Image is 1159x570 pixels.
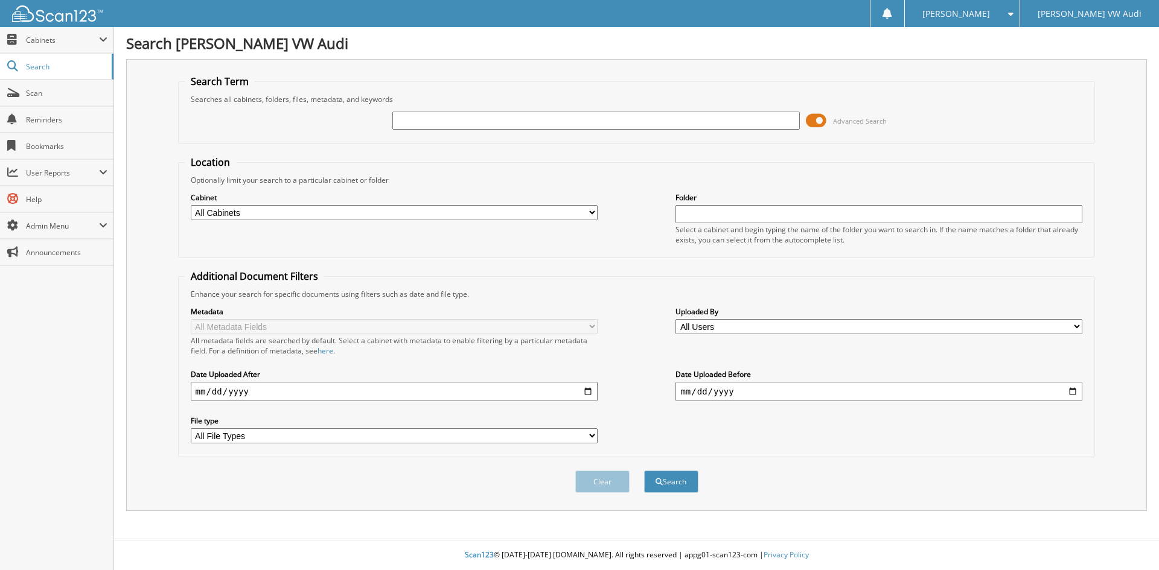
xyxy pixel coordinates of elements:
[675,306,1082,317] label: Uploaded By
[764,549,809,560] a: Privacy Policy
[191,335,598,356] div: All metadata fields are searched by default. Select a cabinet with metadata to enable filtering b...
[126,33,1147,53] h1: Search [PERSON_NAME] VW Audi
[465,549,494,560] span: Scan123
[185,94,1089,104] div: Searches all cabinets, folders, files, metadata, and keywords
[675,369,1082,379] label: Date Uploaded Before
[675,224,1082,245] div: Select a cabinet and begin typing the name of the folder you want to search in. If the name match...
[26,168,99,178] span: User Reports
[26,247,107,258] span: Announcements
[644,470,698,493] button: Search
[922,10,990,17] span: [PERSON_NAME]
[185,289,1089,299] div: Enhance your search for specific documents using filters such as date and file type.
[185,175,1089,185] div: Optionally limit your search to a particular cabinet or folder
[26,194,107,204] span: Help
[26,62,106,72] span: Search
[191,192,598,203] label: Cabinet
[191,416,598,426] label: File type
[318,346,333,356] a: here
[1038,10,1141,17] span: [PERSON_NAME] VW Audi
[675,192,1082,203] label: Folder
[191,306,598,317] label: Metadata
[26,88,107,98] span: Scan
[114,540,1159,570] div: © [DATE]-[DATE] [DOMAIN_NAME]. All rights reserved | appg01-scan123-com |
[26,221,99,231] span: Admin Menu
[675,382,1082,401] input: end
[185,270,324,283] legend: Additional Document Filters
[575,470,630,493] button: Clear
[26,141,107,151] span: Bookmarks
[12,5,103,22] img: scan123-logo-white.svg
[185,75,255,88] legend: Search Term
[191,369,598,379] label: Date Uploaded After
[191,382,598,401] input: start
[833,116,887,125] span: Advanced Search
[26,35,99,45] span: Cabinets
[185,156,236,169] legend: Location
[26,115,107,125] span: Reminders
